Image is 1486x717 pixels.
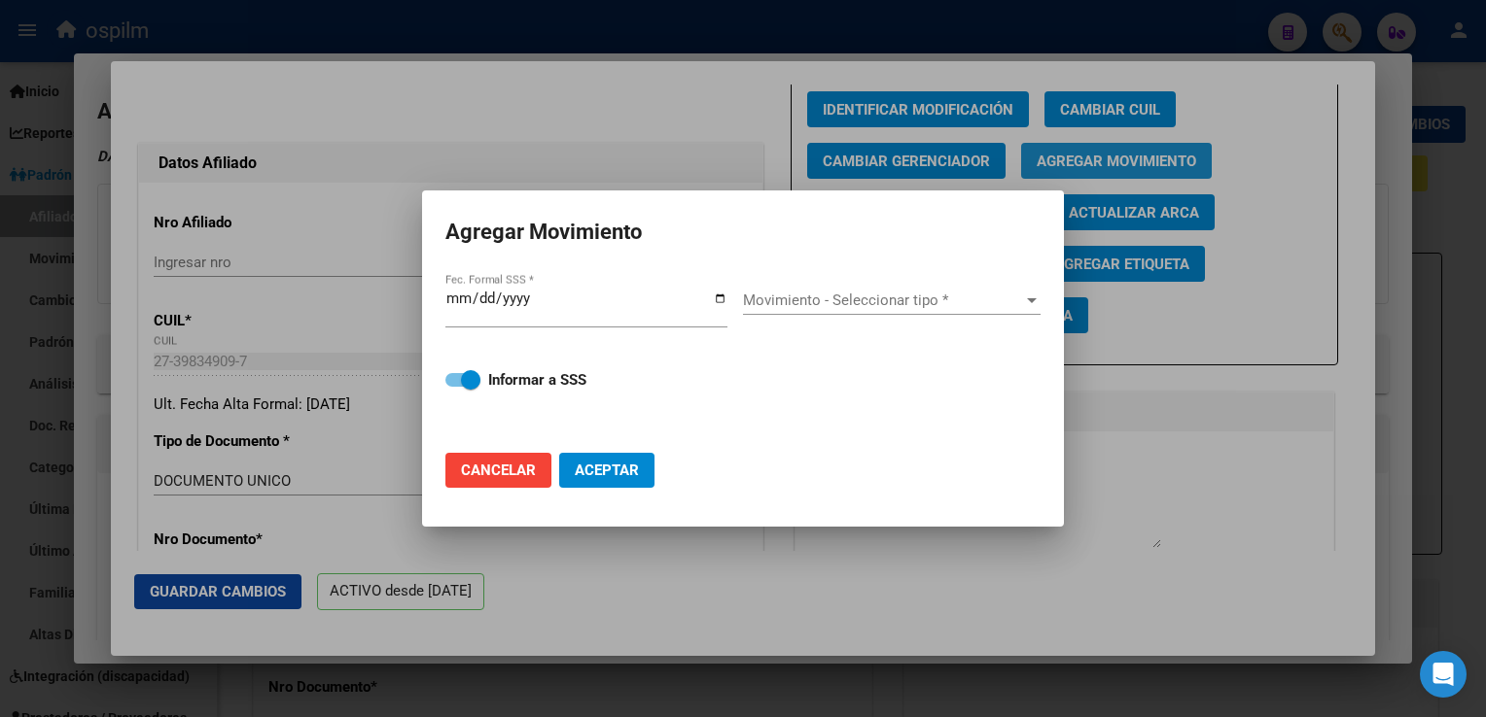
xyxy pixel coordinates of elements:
[445,453,551,488] button: Cancelar
[575,461,639,479] span: Aceptar
[559,453,655,488] button: Aceptar
[461,461,536,479] span: Cancelar
[743,291,1023,309] span: Movimiento - Seleccionar tipo *
[488,371,586,389] strong: Informar a SSS
[445,214,1041,251] h2: Agregar Movimiento
[1420,651,1467,698] div: Open Intercom Messenger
